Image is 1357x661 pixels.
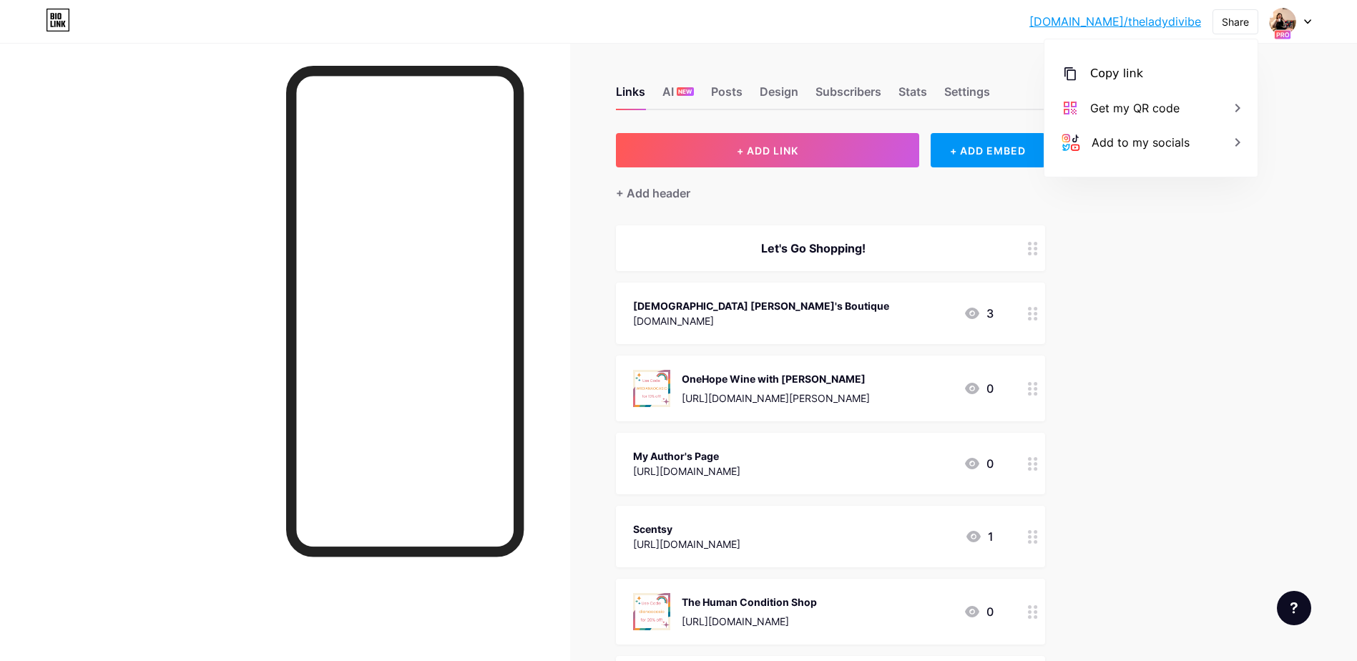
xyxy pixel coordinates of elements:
div: [URL][DOMAIN_NAME][PERSON_NAME] [682,391,870,406]
div: Stats [898,83,927,109]
div: My Author's Page [633,449,740,464]
div: Get my QR code [1090,99,1180,117]
div: OneHope Wine with [PERSON_NAME] [682,371,870,386]
div: + Add header [616,185,690,202]
a: [DOMAIN_NAME]/theladydivibe [1029,13,1201,30]
span: + ADD LINK [737,145,798,157]
div: + ADD EMBED [931,133,1044,167]
div: [URL][DOMAIN_NAME] [682,614,817,629]
div: Copy link [1090,65,1143,82]
div: Scentsy [633,522,740,537]
div: 0 [964,380,994,397]
div: Let's Go Shopping! [633,240,994,257]
div: Links [616,83,645,109]
span: NEW [678,87,692,96]
div: Subscribers [815,83,881,109]
div: [URL][DOMAIN_NAME] [633,537,740,552]
div: Posts [711,83,743,109]
img: theladydivibe [1269,8,1296,35]
img: The Human Condition Shop [633,593,670,630]
div: AI [662,83,694,109]
div: Settings [944,83,990,109]
div: 3 [964,305,994,322]
div: Add to my socials [1092,134,1190,151]
div: Share [1222,14,1249,29]
img: OneHope Wine with Diana [633,370,670,407]
div: 0 [964,455,994,472]
div: 0 [964,603,994,620]
button: + ADD LINK [616,133,920,167]
div: [URL][DOMAIN_NAME] [633,464,740,479]
div: [DEMOGRAPHIC_DATA] [PERSON_NAME]'s Boutique [633,298,889,313]
div: 1 [965,528,994,545]
div: The Human Condition Shop [682,594,817,609]
div: Design [760,83,798,109]
div: [DOMAIN_NAME] [633,313,889,328]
